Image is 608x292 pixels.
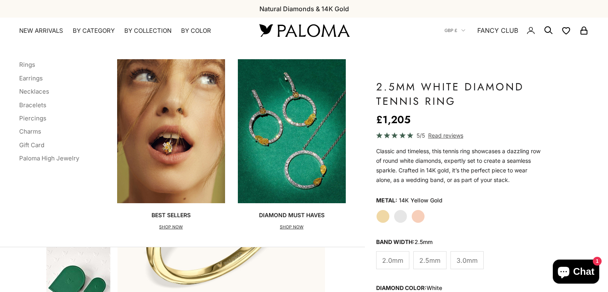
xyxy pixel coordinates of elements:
[259,223,325,231] p: SHOP NOW
[445,27,457,34] span: GBP £
[427,284,442,291] variant-option-value: white
[456,255,478,266] span: 3.0mm
[238,59,346,231] a: Diamond Must HavesSHOP NOW
[19,88,49,95] a: Necklaces
[376,146,542,185] p: Classic and timeless, this tennis ring showcases a dazzling row of round white diamonds, expertly...
[445,27,465,34] button: GBP £
[376,131,542,140] a: 5/5 Read reviews
[259,211,325,219] p: Diamond Must Haves
[550,260,602,286] inbox-online-store-chat: Shopify online store chat
[152,211,191,219] p: Best Sellers
[399,194,443,206] variant-option-value: 14K Yellow Gold
[19,154,79,162] a: Paloma High Jewelry
[428,131,463,140] span: Read reviews
[376,236,433,248] legend: Band Width:
[117,59,225,231] a: Best SellersSHOP NOW
[417,131,425,140] span: 5/5
[477,25,518,36] a: FANCY CLUB
[73,27,115,35] summary: By Category
[152,223,191,231] p: SHOP NOW
[124,27,171,35] summary: By Collection
[415,238,433,245] variant-option-value: 2.5mm
[19,61,35,68] a: Rings
[376,194,397,206] legend: Metal:
[19,27,240,35] nav: Primary navigation
[19,128,41,135] a: Charms
[181,27,211,35] summary: By Color
[19,74,43,82] a: Earrings
[382,255,403,266] span: 2.0mm
[19,101,46,109] a: Bracelets
[19,27,63,35] a: NEW ARRIVALS
[19,141,44,149] a: Gift Card
[259,4,349,14] p: Natural Diamonds & 14K Gold
[445,18,589,43] nav: Secondary navigation
[19,114,46,122] a: Piercings
[376,112,411,128] sale-price: £1,205
[376,80,542,108] h1: 2.5mm White Diamond Tennis Ring
[419,255,441,266] span: 2.5mm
